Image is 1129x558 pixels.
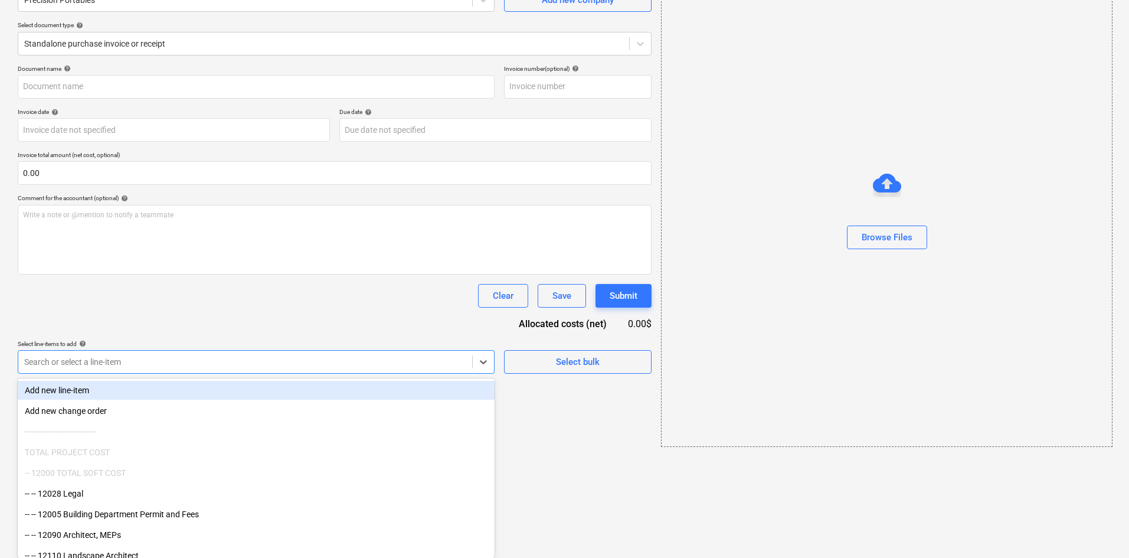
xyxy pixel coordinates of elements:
[18,402,495,420] div: Add new change order
[18,161,652,185] input: Invoice total amount (net cost, optional)
[18,505,495,524] div: -- -- 12005 Building Department Permit and Fees
[538,284,586,308] button: Save
[49,109,58,116] span: help
[478,284,528,308] button: Clear
[626,317,652,331] div: 0.00$
[18,340,495,348] div: Select line-items to add
[498,317,626,331] div: Allocated costs (net)
[18,75,495,99] input: Document name
[74,22,83,29] span: help
[18,422,495,441] div: ------------------------------
[504,350,652,374] button: Select bulk
[61,65,71,72] span: help
[362,109,372,116] span: help
[18,108,330,116] div: Invoice date
[339,118,652,142] input: Due date not specified
[77,340,86,347] span: help
[339,108,652,116] div: Due date
[504,75,652,99] input: Invoice number
[493,288,513,304] div: Clear
[18,65,495,73] div: Document name
[847,226,927,249] button: Browse Files
[862,230,912,245] div: Browse Files
[595,284,652,308] button: Submit
[18,381,495,400] div: Add new line-item
[556,354,600,370] div: Select bulk
[18,21,652,29] div: Select document type
[18,443,495,462] div: TOTAL PROJECT COST
[18,194,652,202] div: Comment for the accountant (optional)
[570,65,579,72] span: help
[119,195,128,202] span: help
[610,288,637,304] div: Submit
[18,118,330,142] input: Invoice date not specified
[18,484,495,503] div: -- -- 12028 Legal
[18,526,495,544] div: -- -- 12090 Architect, MEPs
[504,65,652,73] div: Invoice number (optional)
[18,151,652,161] p: Invoice total amount (net cost, optional)
[18,464,495,482] div: -- 12000 TOTAL SOFT COST
[552,288,571,304] div: Save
